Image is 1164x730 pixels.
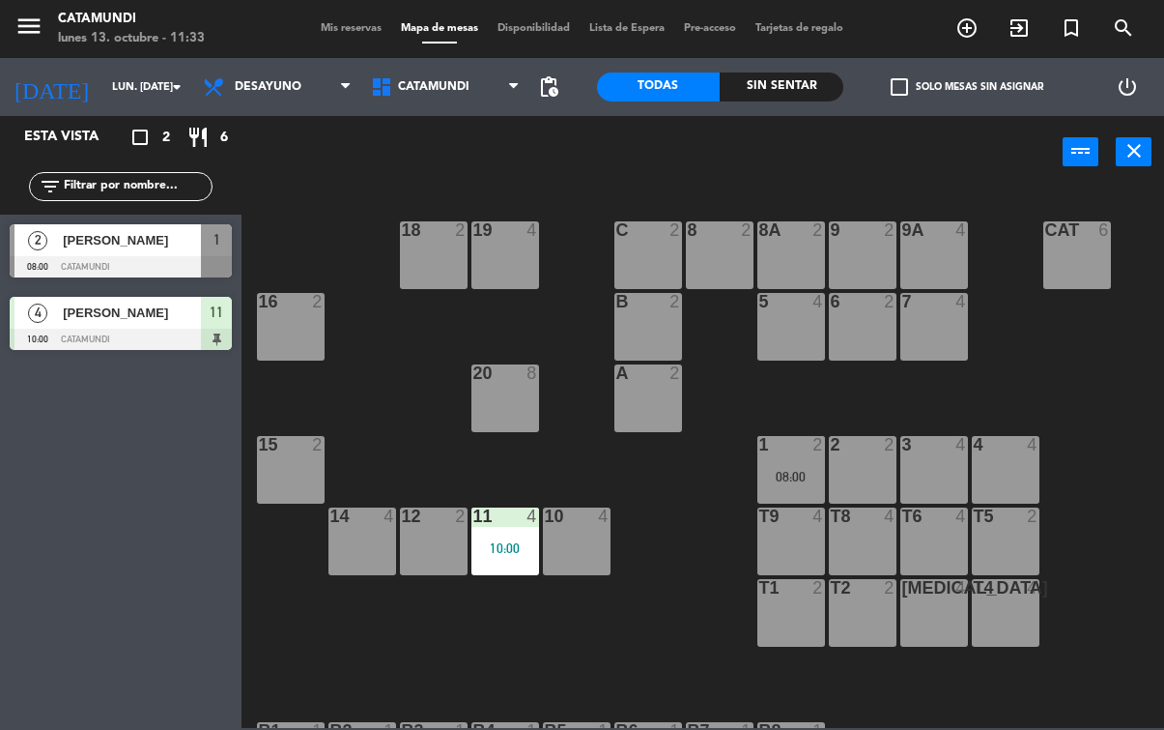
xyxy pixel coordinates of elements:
[674,23,746,34] span: Pre-acceso
[598,508,610,525] div: 4
[580,23,674,34] span: Lista de Espera
[545,508,546,525] div: 10
[165,75,188,99] i: arrow_drop_down
[1116,75,1139,99] i: power_settings_new
[891,78,908,96] span: check_box_outline_blank
[1097,12,1150,44] span: BUSCAR
[884,436,895,453] div: 2
[1116,137,1151,166] button: close
[831,508,832,525] div: T8
[720,73,843,102] div: Sin sentar
[955,508,967,525] div: 4
[1060,16,1083,40] i: turned_in_not
[537,75,560,99] span: pending_actions
[1027,508,1038,525] div: 2
[884,508,895,525] div: 4
[759,579,760,597] div: T1
[759,293,760,310] div: 5
[812,436,824,453] div: 2
[526,221,538,239] div: 4
[28,231,47,250] span: 2
[1045,221,1046,239] div: Cat
[526,365,538,382] div: 8
[312,293,324,310] div: 2
[884,579,895,597] div: 2
[213,228,220,251] span: 1
[330,508,331,525] div: 14
[831,436,832,453] div: 2
[58,10,205,29] div: Catamundi
[455,508,467,525] div: 2
[974,436,975,453] div: 4
[402,508,403,525] div: 12
[812,293,824,310] div: 4
[488,23,580,34] span: Disponibilidad
[402,221,403,239] div: 18
[759,508,760,525] div: T9
[312,436,324,453] div: 2
[812,221,824,239] div: 2
[831,221,832,239] div: 9
[62,176,212,197] input: Filtrar por nombre...
[526,508,538,525] div: 4
[14,12,43,41] i: menu
[669,293,681,310] div: 2
[884,293,895,310] div: 2
[63,303,201,323] span: [PERSON_NAME]
[812,579,824,597] div: 2
[63,230,201,250] span: [PERSON_NAME]
[1112,16,1135,40] i: search
[688,221,689,239] div: 8
[1122,139,1146,162] i: close
[746,23,853,34] span: Tarjetas de regalo
[58,29,205,48] div: lunes 13. octubre - 11:33
[616,293,617,310] div: B
[210,301,223,324] span: 11
[391,23,488,34] span: Mapa de mesas
[259,436,260,453] div: 15
[383,508,395,525] div: 4
[757,470,825,483] div: 08:00
[955,293,967,310] div: 4
[941,12,993,44] span: RESERVAR MESA
[1063,137,1098,166] button: power_input
[741,221,752,239] div: 2
[14,12,43,47] button: menu
[259,293,260,310] div: 16
[616,365,617,382] div: A
[812,508,824,525] div: 4
[616,221,617,239] div: C
[398,80,469,94] span: Catamundi
[28,304,47,323] span: 4
[902,508,903,525] div: T6
[669,365,681,382] div: 2
[235,80,301,94] span: Desayuno
[311,23,391,34] span: Mis reservas
[455,221,467,239] div: 2
[39,175,62,198] i: filter_list
[471,541,539,555] div: 10:00
[955,436,967,453] div: 4
[10,126,139,149] div: Esta vista
[831,293,832,310] div: 6
[1027,436,1038,453] div: 4
[1069,139,1093,162] i: power_input
[1045,12,1097,44] span: Reserva especial
[955,16,979,40] i: add_circle_outline
[669,221,681,239] div: 2
[162,127,170,149] span: 2
[1098,221,1110,239] div: 6
[128,126,152,149] i: crop_square
[597,73,721,102] div: Todas
[902,436,903,453] div: 3
[955,221,967,239] div: 4
[831,579,832,597] div: T2
[902,293,903,310] div: 7
[1008,16,1031,40] i: exit_to_app
[974,508,975,525] div: T5
[186,126,210,149] i: restaurant
[884,221,895,239] div: 2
